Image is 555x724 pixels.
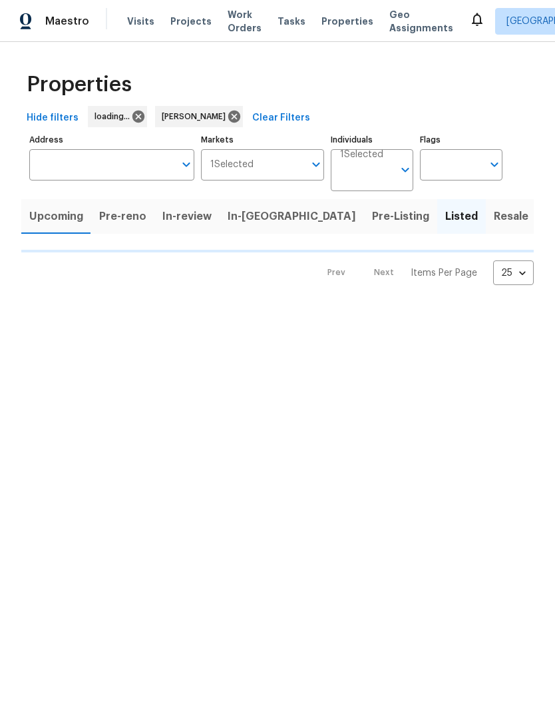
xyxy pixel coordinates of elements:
[372,207,429,226] span: Pre-Listing
[247,106,315,131] button: Clear Filters
[445,207,478,226] span: Listed
[27,78,132,91] span: Properties
[315,260,534,285] nav: Pagination Navigation
[45,15,89,28] span: Maestro
[94,110,135,123] span: loading...
[411,266,477,280] p: Items Per Page
[88,106,147,127] div: loading...
[127,15,154,28] span: Visits
[277,17,305,26] span: Tasks
[485,155,504,174] button: Open
[420,136,502,144] label: Flags
[389,8,453,35] span: Geo Assignments
[177,155,196,174] button: Open
[201,136,325,144] label: Markets
[162,110,231,123] span: [PERSON_NAME]
[29,207,83,226] span: Upcoming
[99,207,146,226] span: Pre-reno
[228,207,356,226] span: In-[GEOGRAPHIC_DATA]
[321,15,373,28] span: Properties
[340,149,383,161] span: 1 Selected
[155,106,243,127] div: [PERSON_NAME]
[396,161,415,179] button: Open
[331,136,413,144] label: Individuals
[170,15,212,28] span: Projects
[252,110,310,127] span: Clear Filters
[228,8,262,35] span: Work Orders
[493,256,534,290] div: 25
[494,207,528,226] span: Resale
[21,106,84,131] button: Hide filters
[307,155,325,174] button: Open
[210,159,254,171] span: 1 Selected
[29,136,194,144] label: Address
[162,207,212,226] span: In-review
[27,110,79,127] span: Hide filters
